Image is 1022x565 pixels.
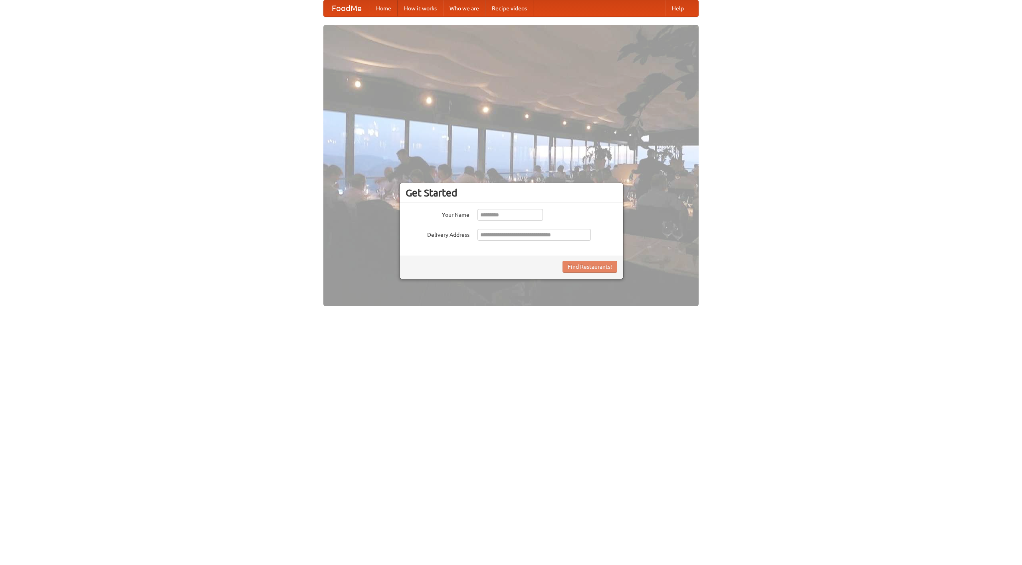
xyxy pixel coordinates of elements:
h3: Get Started [406,187,617,199]
a: How it works [398,0,443,16]
a: Help [665,0,690,16]
a: FoodMe [324,0,370,16]
a: Recipe videos [485,0,533,16]
label: Your Name [406,209,469,219]
label: Delivery Address [406,229,469,239]
button: Find Restaurants! [562,261,617,273]
a: Home [370,0,398,16]
a: Who we are [443,0,485,16]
